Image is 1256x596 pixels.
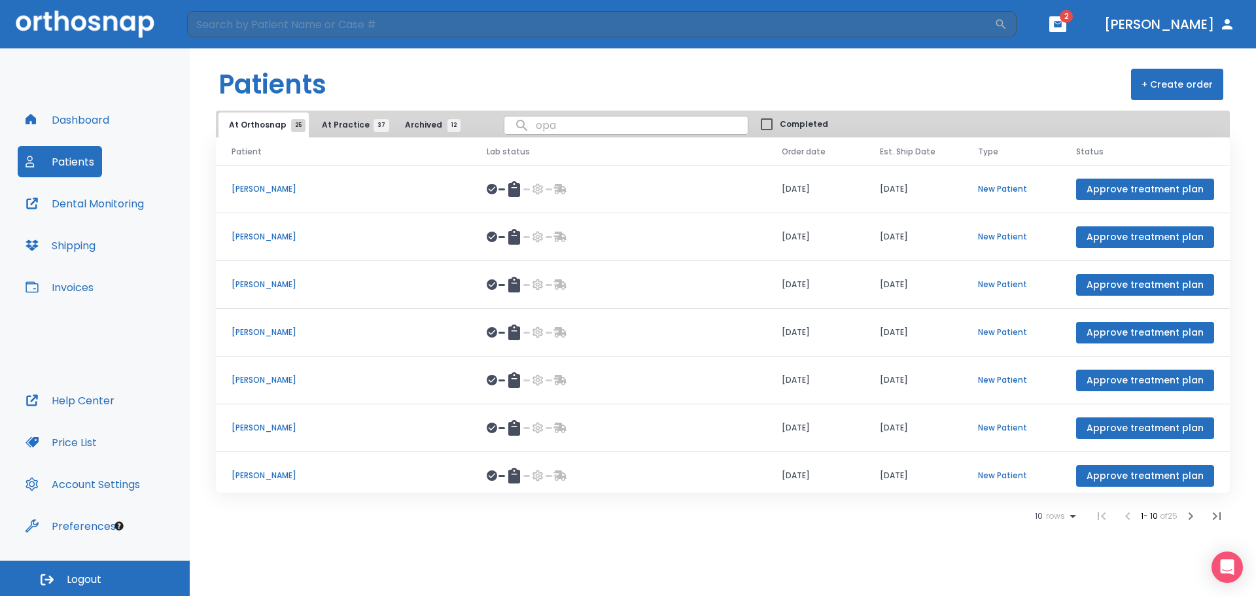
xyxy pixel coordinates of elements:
[18,385,122,416] button: Help Center
[780,118,828,130] span: Completed
[232,279,455,290] p: [PERSON_NAME]
[405,119,454,131] span: Archived
[978,374,1045,386] p: New Patient
[18,146,102,177] button: Patients
[322,119,381,131] span: At Practice
[487,146,530,158] span: Lab status
[978,231,1045,243] p: New Patient
[374,119,389,132] span: 37
[864,452,962,500] td: [DATE]
[1160,510,1177,521] span: of 25
[880,146,935,158] span: Est. Ship Date
[766,261,864,309] td: [DATE]
[447,119,461,132] span: 12
[978,470,1045,482] p: New Patient
[1099,12,1240,36] button: [PERSON_NAME]
[766,213,864,261] td: [DATE]
[766,357,864,404] td: [DATE]
[232,422,455,434] p: [PERSON_NAME]
[232,231,455,243] p: [PERSON_NAME]
[1076,370,1214,391] button: Approve treatment plan
[978,279,1045,290] p: New Patient
[18,272,101,303] button: Invoices
[978,326,1045,338] p: New Patient
[232,326,455,338] p: [PERSON_NAME]
[113,520,125,532] div: Tooltip anchor
[864,357,962,404] td: [DATE]
[18,427,105,458] button: Price List
[232,374,455,386] p: [PERSON_NAME]
[782,146,826,158] span: Order date
[18,104,117,135] button: Dashboard
[978,146,998,158] span: Type
[18,230,103,261] button: Shipping
[1076,226,1214,248] button: Approve treatment plan
[1060,10,1073,23] span: 2
[1076,146,1104,158] span: Status
[504,113,748,138] input: search
[232,183,455,195] p: [PERSON_NAME]
[18,188,152,219] button: Dental Monitoring
[1131,69,1223,100] button: + Create order
[218,113,467,137] div: tabs
[187,11,994,37] input: Search by Patient Name or Case #
[766,166,864,213] td: [DATE]
[18,468,148,500] button: Account Settings
[1076,417,1214,439] button: Approve treatment plan
[864,404,962,452] td: [DATE]
[1076,465,1214,487] button: Approve treatment plan
[1076,179,1214,200] button: Approve treatment plan
[978,183,1045,195] p: New Patient
[864,213,962,261] td: [DATE]
[229,119,298,131] span: At Orthosnap
[1035,512,1043,521] span: 10
[766,309,864,357] td: [DATE]
[18,510,124,542] button: Preferences
[766,404,864,452] td: [DATE]
[864,309,962,357] td: [DATE]
[978,422,1045,434] p: New Patient
[1043,512,1065,521] span: rows
[1141,510,1160,521] span: 1 - 10
[1212,552,1243,583] div: Open Intercom Messenger
[232,146,262,158] span: Patient
[864,166,962,213] td: [DATE]
[1076,322,1214,343] button: Approve treatment plan
[291,119,305,132] span: 25
[218,65,326,104] h1: Patients
[67,572,101,587] span: Logout
[232,470,455,482] p: [PERSON_NAME]
[864,261,962,309] td: [DATE]
[16,10,154,37] img: Orthosnap
[766,452,864,500] td: [DATE]
[1076,274,1214,296] button: Approve treatment plan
